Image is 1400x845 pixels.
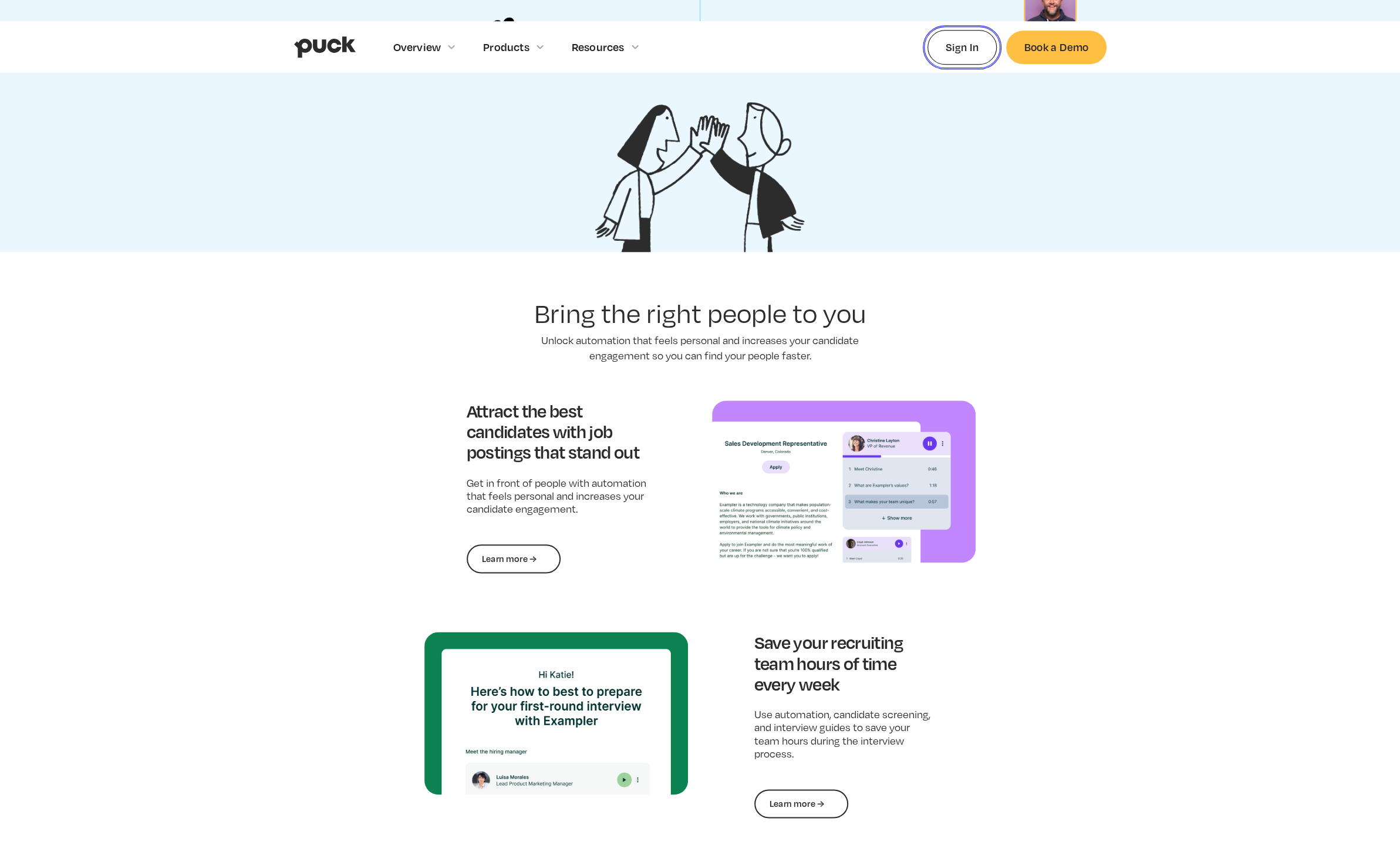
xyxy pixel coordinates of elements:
[754,789,848,819] a: Learn more →
[1006,30,1106,63] a: Book a Demo
[927,29,997,64] a: Sign In
[527,299,873,328] h2: Bring the right people to you
[294,21,356,73] a: home
[572,21,653,72] div: Resources
[754,632,934,694] h3: Save your recruiting team hours of time every week
[467,400,646,463] h3: Attract the best candidates with job postings that stand out
[572,41,625,53] div: Resources
[467,477,646,516] p: Get in front of people with automation that feels personal and increases your candidate engagement.
[467,544,561,574] a: Learn more →
[483,21,558,72] div: Products
[393,21,470,72] div: Overview
[393,41,441,53] div: Overview
[524,333,876,363] p: Unlock automation that feels personal and increases your candidate engagement so you can find you...
[754,708,934,761] p: Use automation, candidate screening, and interview guides to save your team hours during the inte...
[483,41,529,53] div: Products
